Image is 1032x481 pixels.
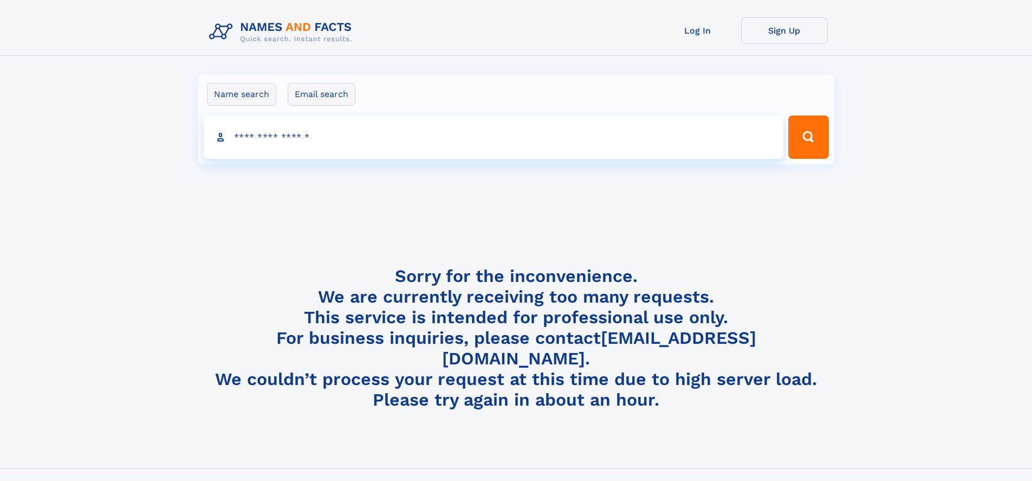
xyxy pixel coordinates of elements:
[204,116,784,159] input: search input
[205,266,828,411] h4: Sorry for the inconvenience. We are currently receiving too many requests. This service is intend...
[654,17,741,44] a: Log In
[741,17,828,44] a: Sign Up
[442,328,756,369] a: [EMAIL_ADDRESS][DOMAIN_NAME]
[288,83,355,106] label: Email search
[205,17,361,47] img: Logo Names and Facts
[207,83,276,106] label: Name search
[788,116,828,159] button: Search Button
